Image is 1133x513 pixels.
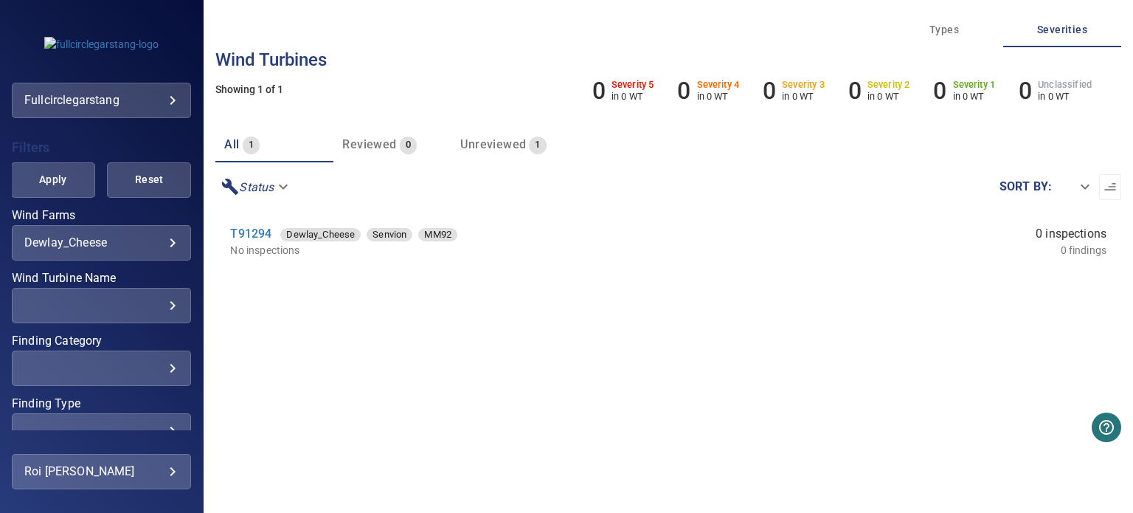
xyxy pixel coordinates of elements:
label: Wind Turbine Name [12,272,191,284]
span: 0 inspections [1036,225,1106,243]
h6: 0 [592,77,606,105]
h6: Severity 1 [953,80,996,90]
span: Dewlay_Cheese [280,227,361,242]
div: Status [215,174,297,200]
h6: Unclassified [1038,80,1092,90]
span: Severities [1012,21,1112,39]
li: Severity 1 [933,77,995,105]
p: No inspections [230,243,748,258]
p: in 0 WT [697,91,740,102]
span: Types [894,21,994,39]
div: Dewlay_Cheese [280,228,361,241]
span: Unreviewed [460,137,526,151]
div: Roi [PERSON_NAME] [24,460,179,483]
span: Senvion [367,227,412,242]
p: 0 findings [1061,243,1107,258]
button: Sort list from oldest to newest [1099,174,1121,200]
h3: Wind turbines [215,50,1121,69]
div: Finding Type [12,413,191,449]
p: in 0 WT [953,91,996,102]
h6: Severity 4 [697,80,740,90]
button: Reset [107,162,191,198]
p: in 0 WT [782,91,825,102]
p: in 0 WT [867,91,910,102]
h6: Severity 2 [867,80,910,90]
h6: Severity 5 [611,80,654,90]
div: fullcirclegarstang [12,83,191,118]
div: Senvion [367,228,412,241]
li: Severity Unclassified [1019,77,1092,105]
h6: 0 [677,77,690,105]
h5: Showing 1 of 1 [215,84,1121,95]
span: all [224,137,239,151]
h6: Severity 3 [782,80,825,90]
img: fullcirclegarstang-logo [44,37,159,52]
p: in 0 WT [611,91,654,102]
div: MM92 [418,228,457,241]
span: Reviewed [342,137,396,151]
span: 1 [529,137,546,154]
span: 0 [400,137,417,154]
div: Dewlay_Cheese [24,235,179,249]
div: fullcirclegarstang [24,89,179,112]
span: Apply [30,171,77,189]
div: Wind Turbine Name [12,288,191,323]
label: Finding Category [12,335,191,347]
p: in 0 WT [1038,91,1092,102]
li: Severity 2 [848,77,910,105]
label: Finding Type [12,398,191,410]
em: Status [239,180,274,194]
li: Severity 4 [677,77,739,105]
li: Severity 3 [763,77,825,105]
h6: 0 [848,77,862,105]
div: ​ [1052,174,1099,200]
div: Wind Farms [12,225,191,261]
span: MM92 [418,227,457,242]
h4: Filters [12,140,191,155]
a: T91294 [230,227,271,241]
h6: 0 [933,77,946,105]
span: 1 [243,137,260,154]
label: Sort by : [999,181,1052,193]
button: Apply [11,162,95,198]
h6: 0 [1019,77,1032,105]
div: Finding Category [12,351,191,386]
h6: 0 [763,77,776,105]
span: Reset [125,171,173,189]
label: Wind Farms [12,210,191,221]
